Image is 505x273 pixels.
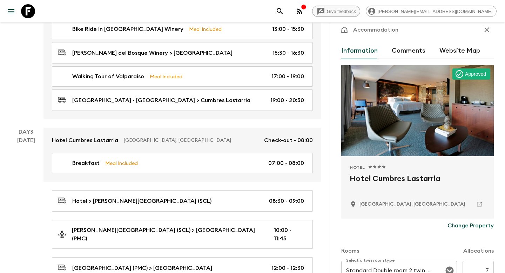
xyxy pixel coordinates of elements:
[268,159,304,167] p: 07:00 - 08:00
[274,226,304,243] p: 10:00 - 11:45
[465,71,486,78] p: Approved
[72,96,250,105] p: [GEOGRAPHIC_DATA] - [GEOGRAPHIC_DATA] > Cumbres Lastarria
[346,258,395,264] label: Select a twin room type
[72,264,212,272] p: [GEOGRAPHIC_DATA] (PMC) > [GEOGRAPHIC_DATA]
[366,6,497,17] div: [PERSON_NAME][EMAIL_ADDRESS][DOMAIN_NAME]
[374,9,496,14] span: [PERSON_NAME][EMAIL_ADDRESS][DOMAIN_NAME]
[52,42,313,64] a: [PERSON_NAME] del Bosque Winery > [GEOGRAPHIC_DATA]15:30 - 16:30
[273,4,287,18] button: search adventures
[72,159,100,167] p: Breakfast
[341,247,359,255] p: Rooms
[350,173,485,195] h2: Hotel Cumbres Lastarria
[463,247,494,255] p: Allocations
[447,219,494,233] button: Change Property
[269,197,304,205] p: 08:30 - 09:00
[350,165,365,170] span: Hotel
[150,73,182,80] p: Meal Included
[52,190,313,212] a: Hotel > [PERSON_NAME][GEOGRAPHIC_DATA] (SCL)08:30 - 09:00
[4,4,18,18] button: menu
[270,96,304,105] p: 19:00 - 20:30
[52,136,118,145] p: Hotel Cumbres Lastarria
[359,201,465,208] p: Santiago, Chile
[72,72,144,81] p: Walking Tour of Valparaiso
[447,221,494,230] p: Change Property
[312,6,360,17] a: Give feedback
[52,153,313,173] a: BreakfastMeal Included07:00 - 08:00
[341,42,378,59] button: Information
[52,220,313,249] a: [PERSON_NAME][GEOGRAPHIC_DATA] (SCL) > [GEOGRAPHIC_DATA] (PMC)10:00 - 11:45
[439,42,480,59] button: Website Map
[271,72,304,81] p: 17:00 - 19:00
[272,25,304,33] p: 13:00 - 15:30
[105,159,138,167] p: Meal Included
[124,137,258,144] p: [GEOGRAPHIC_DATA], [GEOGRAPHIC_DATA]
[52,19,313,39] a: Bike Ride in [GEOGRAPHIC_DATA] WineryMeal Included13:00 - 15:30
[8,128,43,136] p: Day 3
[43,128,321,153] a: Hotel Cumbres Lastarria[GEOGRAPHIC_DATA], [GEOGRAPHIC_DATA]Check-out - 08:00
[392,42,425,59] button: Comments
[72,49,233,57] p: [PERSON_NAME] del Bosque Winery > [GEOGRAPHIC_DATA]
[72,25,183,33] p: Bike Ride in [GEOGRAPHIC_DATA] Winery
[72,197,211,205] p: Hotel > [PERSON_NAME][GEOGRAPHIC_DATA] (SCL)
[272,49,304,57] p: 15:30 - 16:30
[72,226,263,243] p: [PERSON_NAME][GEOGRAPHIC_DATA] (SCL) > [GEOGRAPHIC_DATA] (PMC)
[271,264,304,272] p: 12:00 - 12:30
[189,25,222,33] p: Meal Included
[52,66,313,87] a: Walking Tour of ValparaisoMeal Included17:00 - 19:00
[264,136,313,145] p: Check-out - 08:00
[52,89,313,111] a: [GEOGRAPHIC_DATA] - [GEOGRAPHIC_DATA] > Cumbres Lastarria19:00 - 20:30
[341,65,494,156] div: Photo of Hotel Cumbres Lastarria
[353,26,398,34] p: Accommodation
[323,9,360,14] span: Give feedback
